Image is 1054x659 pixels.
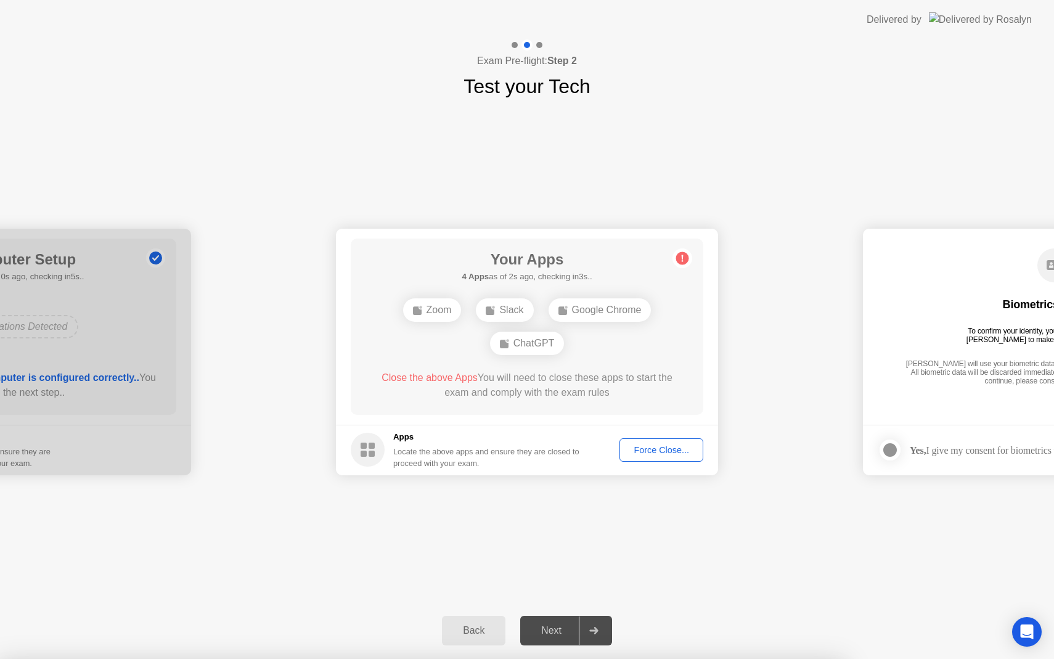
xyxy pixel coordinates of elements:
h5: Apps [393,431,580,443]
h4: Exam Pre-flight: [477,54,577,68]
div: Google Chrome [549,298,652,322]
div: Back [446,625,502,636]
strong: Yes, [910,445,926,456]
h1: Your Apps [462,248,592,271]
img: Delivered by Rosalyn [929,12,1032,27]
div: Delivered by [867,12,921,27]
div: Open Intercom Messenger [1012,617,1042,647]
div: ChatGPT [490,332,565,355]
div: You will need to close these apps to start the exam and comply with the exam rules [369,370,686,400]
div: Next [524,625,579,636]
h1: Test your Tech [464,72,590,101]
span: Close the above Apps [382,372,478,383]
div: Zoom [403,298,462,322]
div: Locate the above apps and ensure they are closed to proceed with your exam. [393,446,580,469]
div: Force Close... [624,445,699,455]
div: Slack [476,298,533,322]
b: 4 Apps [462,272,489,281]
b: Step 2 [547,55,577,66]
h5: as of 2s ago, checking in3s.. [462,271,592,283]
